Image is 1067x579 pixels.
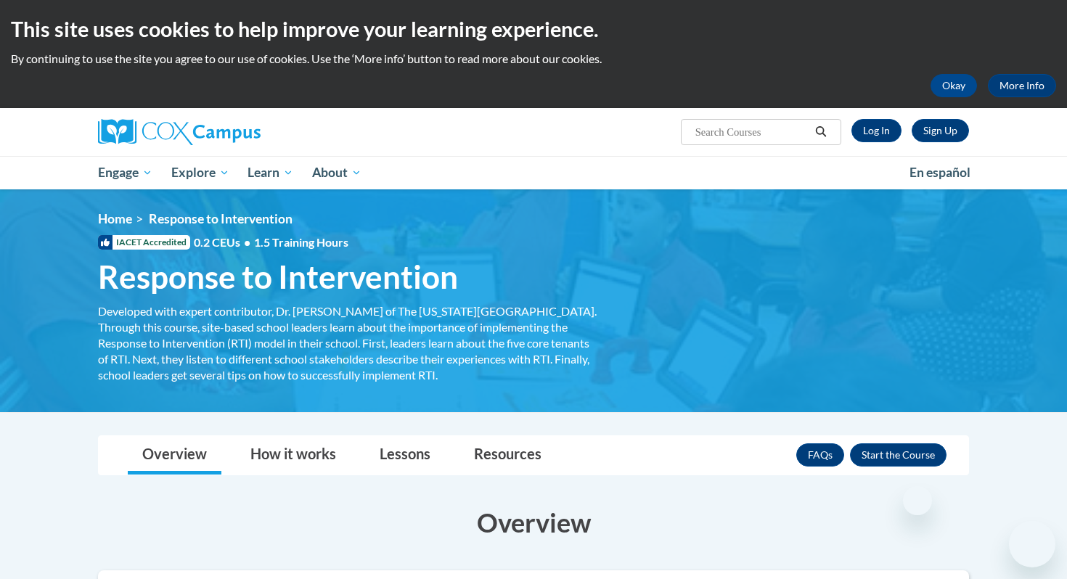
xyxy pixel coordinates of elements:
[128,436,221,475] a: Overview
[900,157,980,188] a: En español
[76,156,991,189] div: Main menu
[851,119,902,142] a: Log In
[810,123,832,141] button: Search
[909,165,970,180] span: En español
[694,123,810,141] input: Search Courses
[248,164,293,181] span: Learn
[988,74,1056,97] a: More Info
[796,443,844,467] a: FAQs
[244,235,250,249] span: •
[11,51,1056,67] p: By continuing to use the site you agree to our use of cookies. Use the ‘More info’ button to read...
[98,504,969,541] h3: Overview
[98,211,132,226] a: Home
[98,119,374,145] a: Cox Campus
[11,15,1056,44] h2: This site uses cookies to help improve your learning experience.
[312,164,361,181] span: About
[171,164,229,181] span: Explore
[162,156,239,189] a: Explore
[149,211,293,226] span: Response to Intervention
[912,119,969,142] a: Register
[98,164,152,181] span: Engage
[365,436,445,475] a: Lessons
[459,436,556,475] a: Resources
[98,235,190,250] span: IACET Accredited
[903,486,932,515] iframe: Close message
[850,443,947,467] button: Enroll
[98,119,261,145] img: Cox Campus
[303,156,371,189] a: About
[236,436,351,475] a: How it works
[254,235,348,249] span: 1.5 Training Hours
[238,156,303,189] a: Learn
[194,234,348,250] span: 0.2 CEUs
[98,258,458,296] span: Response to Intervention
[98,303,599,383] div: Developed with expert contributor, Dr. [PERSON_NAME] of The [US_STATE][GEOGRAPHIC_DATA]. Through ...
[1009,521,1055,567] iframe: Button to launch messaging window
[89,156,162,189] a: Engage
[931,74,977,97] button: Okay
